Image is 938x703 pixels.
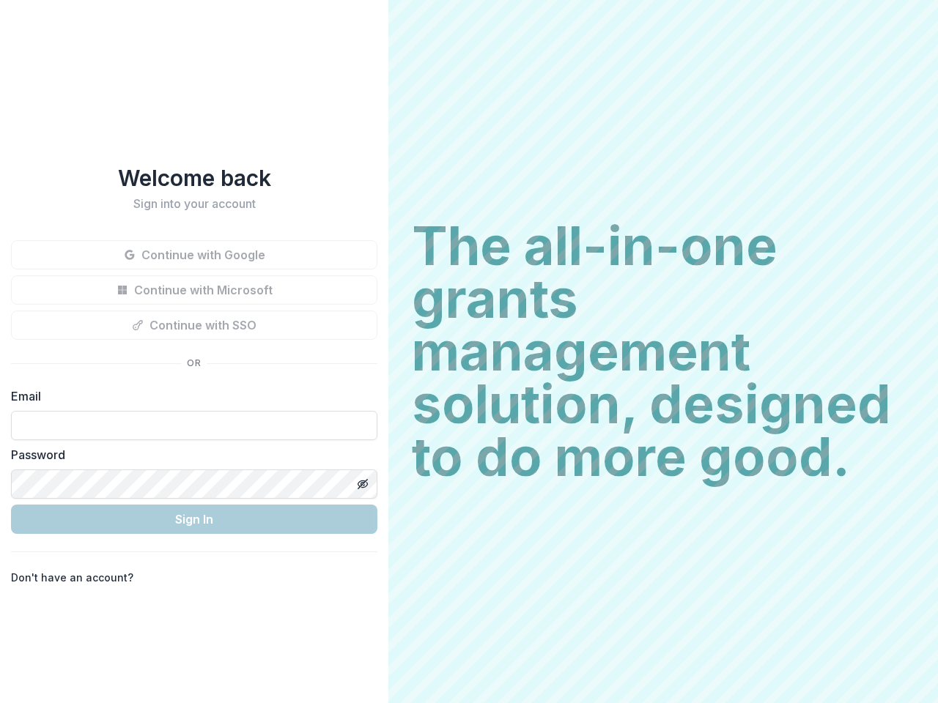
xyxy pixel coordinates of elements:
[11,505,377,534] button: Sign In
[11,387,369,405] label: Email
[11,446,369,464] label: Password
[11,570,133,585] p: Don't have an account?
[11,310,377,340] button: Continue with SSO
[11,165,377,191] h1: Welcome back
[11,240,377,269] button: Continue with Google
[11,275,377,305] button: Continue with Microsoft
[11,197,377,211] h2: Sign into your account
[351,472,374,496] button: Toggle password visibility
